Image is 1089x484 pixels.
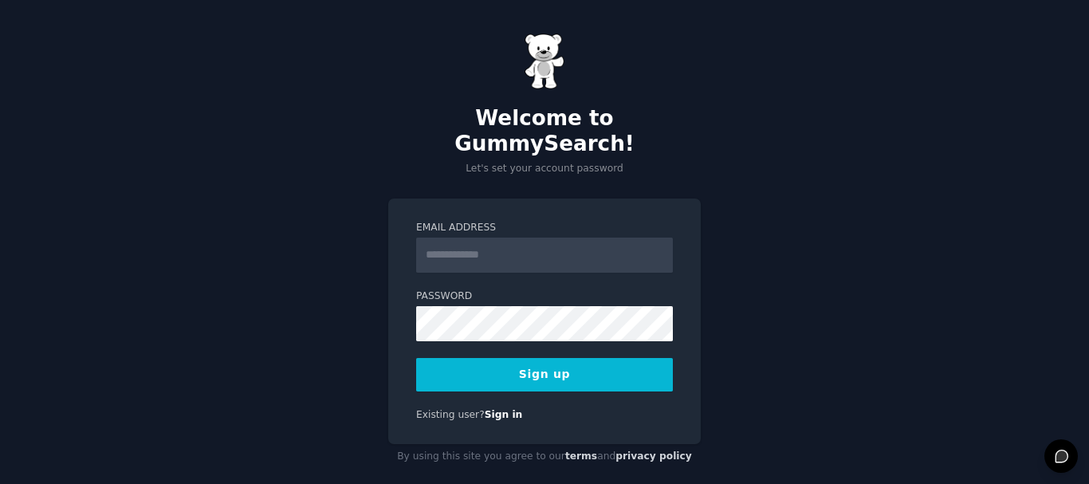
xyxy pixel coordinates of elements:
[388,106,701,156] h2: Welcome to GummySearch!
[485,409,523,420] a: Sign in
[565,451,597,462] a: terms
[416,358,673,392] button: Sign up
[416,221,673,235] label: Email Address
[615,451,692,462] a: privacy policy
[416,289,673,304] label: Password
[388,444,701,470] div: By using this site you agree to our and
[416,409,485,420] span: Existing user?
[525,33,564,89] img: Gummy Bear
[388,162,701,176] p: Let's set your account password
